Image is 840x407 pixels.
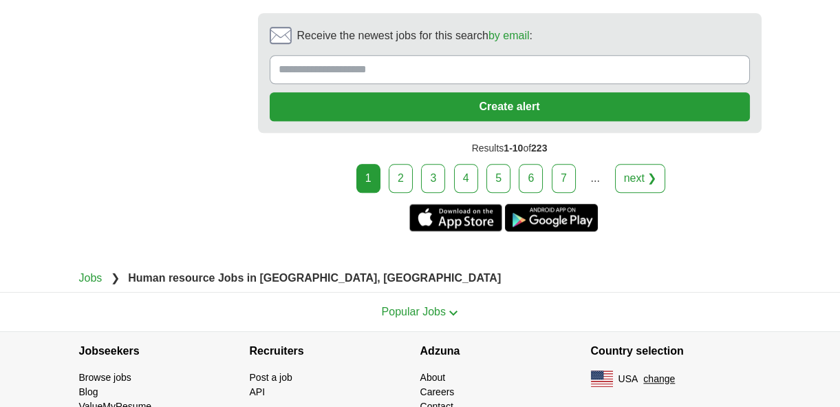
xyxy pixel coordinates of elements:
[449,310,458,316] img: toggle icon
[531,143,547,154] span: 223
[615,164,666,193] a: next ❯
[250,386,266,397] a: API
[297,28,532,44] span: Receive the newest jobs for this search :
[420,386,455,397] a: Careers
[591,332,762,371] h4: Country selection
[389,164,413,193] a: 2
[356,164,380,193] div: 1
[421,164,445,193] a: 3
[250,372,292,383] a: Post a job
[519,164,543,193] a: 6
[128,272,501,284] strong: Human resource Jobs in [GEOGRAPHIC_DATA], [GEOGRAPHIC_DATA]
[581,165,609,192] div: ...
[111,272,120,284] span: ❯
[552,164,576,193] a: 7
[454,164,478,193] a: 4
[591,371,613,387] img: US flag
[643,372,675,386] button: change
[618,372,638,386] span: USA
[270,92,750,121] button: Create alert
[488,30,530,41] a: by email
[409,204,502,231] a: Get the iPhone app
[504,143,523,154] span: 1-10
[505,204,598,231] a: Get the Android app
[486,164,510,193] a: 5
[420,372,446,383] a: About
[79,372,131,383] a: Browse jobs
[258,133,762,164] div: Results of
[382,306,446,317] span: Popular Jobs
[79,272,103,284] a: Jobs
[79,386,98,397] a: Blog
